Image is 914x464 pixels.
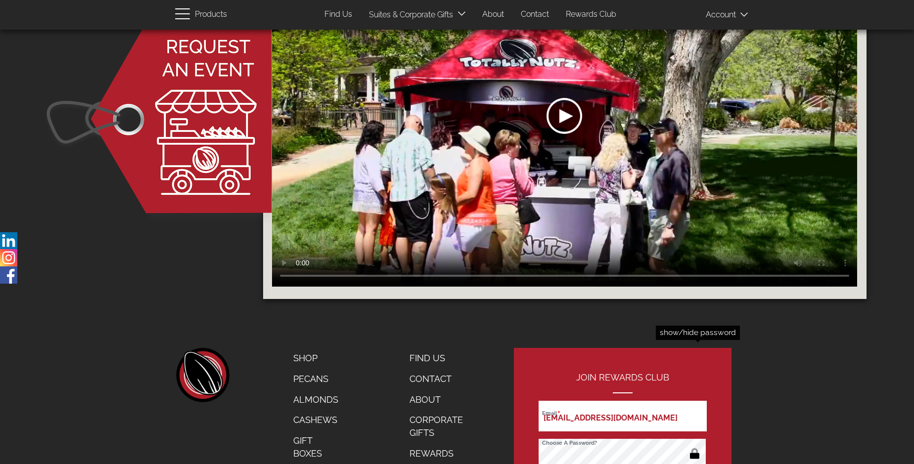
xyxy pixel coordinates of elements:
[558,5,624,24] a: Rewards Club
[286,410,346,430] a: Cashews
[475,5,511,24] a: About
[539,401,707,431] input: Email
[402,348,482,369] a: Find Us
[175,348,229,402] a: home
[286,369,346,389] a: Pecans
[317,5,360,24] a: Find Us
[286,430,346,464] a: Gift Boxes
[656,326,740,339] div: show/hide password
[362,5,456,25] a: Suites & Corporate Gifts
[286,389,346,410] a: Almonds
[36,20,283,231] img: button face; reserve event
[402,369,482,389] a: Contact
[286,348,346,369] a: Shop
[402,443,482,464] a: Rewards
[195,7,227,22] span: Products
[513,5,556,24] a: Contact
[539,373,707,393] h2: Join Rewards Club
[402,410,482,443] a: Corporate Gifts
[402,389,482,410] a: About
